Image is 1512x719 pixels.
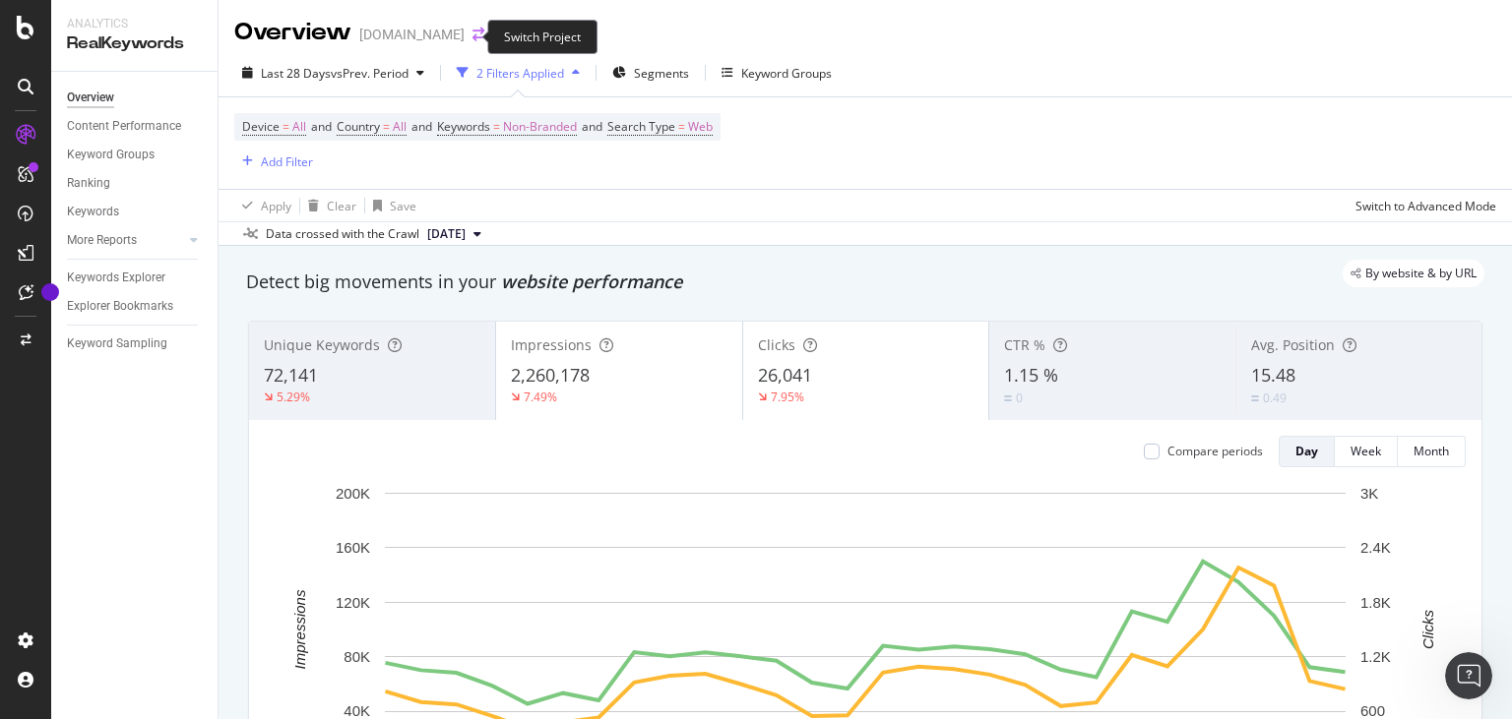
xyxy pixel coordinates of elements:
[291,589,308,669] text: Impressions
[1398,436,1466,467] button: Month
[67,230,137,251] div: More Reports
[67,116,204,137] a: Content Performance
[337,118,380,135] span: Country
[758,363,812,387] span: 26,041
[1360,594,1391,611] text: 1.8K
[390,198,416,214] div: Save
[261,153,313,170] div: Add Filter
[67,173,110,194] div: Ranking
[359,25,465,44] div: [DOMAIN_NAME]
[1343,260,1484,287] div: legacy label
[67,173,204,194] a: Ranking
[419,222,489,246] button: [DATE]
[300,190,356,221] button: Clear
[1295,443,1318,459] div: Day
[427,225,466,243] span: 2025 Aug. 31st
[56,11,88,42] img: Profile image for Laura
[336,539,370,556] text: 160K
[67,333,167,354] div: Keyword Sampling
[17,527,377,561] textarea: Message…
[1251,335,1335,354] span: Avg. Position
[261,65,331,82] span: Last 28 Days
[242,118,280,135] span: Device
[511,335,592,354] span: Impressions
[344,648,370,665] text: 80K
[234,16,351,49] div: Overview
[476,65,564,82] div: 2 Filters Applied
[1004,395,1012,401] img: Equal
[714,57,840,89] button: Keyword Groups
[67,88,204,108] a: Overview
[449,57,588,89] button: 2 Filters Applied
[604,57,697,89] button: Segments
[503,113,577,141] span: Non-Branded
[582,118,602,135] span: and
[336,485,370,502] text: 200K
[607,118,675,135] span: Search Type
[688,113,713,141] span: Web
[1445,652,1492,699] iframe: Intercom live chat
[1335,436,1398,467] button: Week
[261,198,291,214] div: Apply
[1004,363,1058,387] span: 1.15 %
[67,333,204,354] a: Keyword Sampling
[31,166,307,186] div: Hi [PERSON_NAME]! 👋
[1251,395,1259,401] img: Equal
[634,65,689,82] span: Segments
[524,389,557,405] div: 7.49%
[95,10,223,25] h1: [PERSON_NAME]
[336,594,370,611] text: 120K
[1351,443,1381,459] div: Week
[758,335,795,354] span: Clicks
[125,568,141,583] button: Start recording
[266,225,419,243] div: Data crossed with the Crawl
[292,113,306,141] span: All
[31,346,186,358] div: [PERSON_NAME] • [DATE]
[311,118,332,135] span: and
[94,568,109,583] button: Upload attachment
[327,198,356,214] div: Clear
[264,363,318,387] span: 72,141
[41,283,59,301] div: Tooltip anchor
[346,8,381,43] div: Close
[1251,363,1295,387] span: 15.48
[67,202,204,222] a: Keywords
[1004,335,1045,354] span: CTR %
[678,118,685,135] span: =
[16,154,323,342] div: Hi [PERSON_NAME]! 👋Welcome to Botify chat support!Have a question? Reply to this message and our ...
[62,568,78,583] button: Gif picker
[1016,389,1023,406] div: 0
[741,65,832,82] div: Keyword Groups
[331,65,409,82] span: vs Prev. Period
[234,190,291,221] button: Apply
[1348,190,1496,221] button: Switch to Advanced Mode
[1360,648,1391,665] text: 1.2K
[487,20,598,54] div: Switch Project
[67,296,173,317] div: Explorer Bookmarks
[67,268,165,288] div: Keywords Explorer
[95,25,191,44] p: Active 20h ago
[344,702,370,719] text: 40K
[31,569,46,584] button: Emoji picker
[472,28,484,41] div: arrow-right-arrow-left
[383,118,390,135] span: =
[67,296,204,317] a: Explorer Bookmarks
[365,190,416,221] button: Save
[277,389,310,405] div: 5.29%
[234,57,432,89] button: Last 28 DaysvsPrev. Period
[67,16,202,32] div: Analytics
[264,335,380,354] span: Unique Keywords
[493,118,500,135] span: =
[1360,485,1378,502] text: 3K
[1365,268,1477,279] span: By website & by URL
[67,230,184,251] a: More Reports
[67,88,114,108] div: Overview
[283,118,289,135] span: =
[31,196,307,330] div: Welcome to Botify chat support! Have a question? Reply to this message and our team will get back...
[393,113,407,141] span: All
[1360,539,1391,556] text: 2.4K
[1419,609,1436,648] text: Clicks
[1414,443,1449,459] div: Month
[234,150,313,173] button: Add Filter
[1167,443,1263,459] div: Compare periods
